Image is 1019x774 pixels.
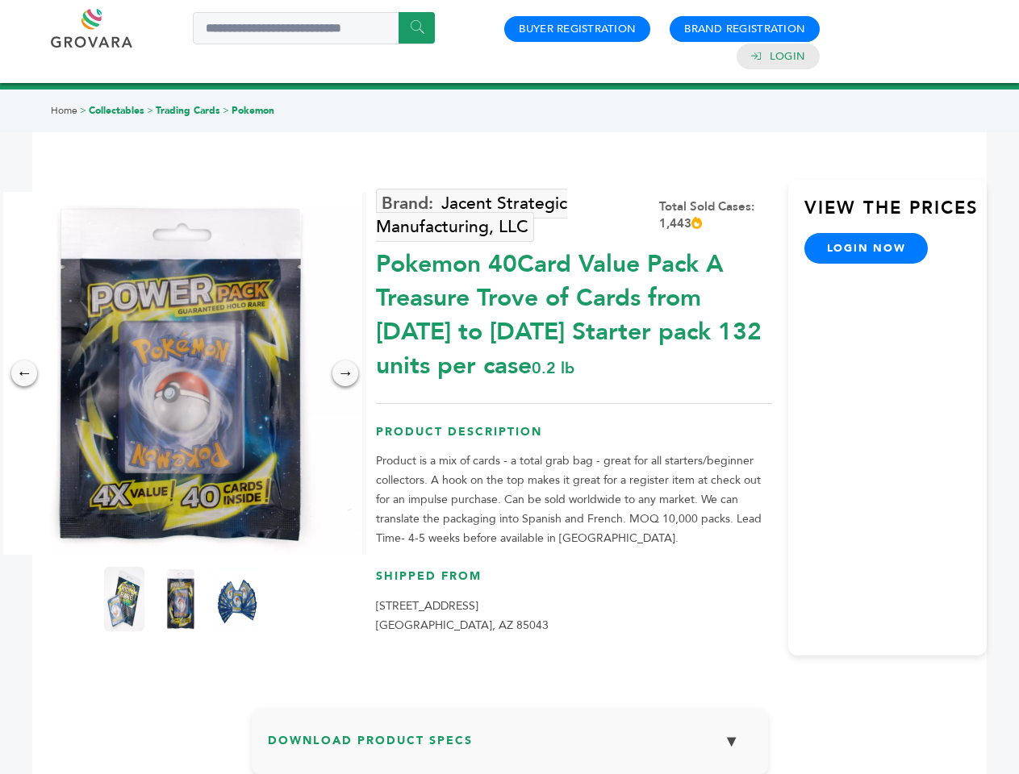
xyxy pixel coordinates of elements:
div: → [332,360,358,386]
button: ▼ [712,724,752,759]
a: Trading Cards [156,104,220,117]
img: Pokemon 40-Card Value Pack – A Treasure Trove of Cards from 1996 to 2024 - Starter pack! 132 unit... [104,567,144,631]
div: ← [11,360,37,386]
p: Product is a mix of cards - a total grab bag - great for all starters/beginner collectors. A hook... [376,451,772,548]
a: Login [770,49,805,64]
h3: View the Prices [804,196,987,233]
img: Pokemon 40-Card Value Pack – A Treasure Trove of Cards from 1996 to 2024 - Starter pack! 132 unit... [217,567,257,631]
a: Brand Registration [684,22,805,36]
img: Pokemon 40-Card Value Pack – A Treasure Trove of Cards from 1996 to 2024 - Starter pack! 132 unit... [161,567,201,631]
h3: Product Description [376,424,772,452]
span: > [223,104,229,117]
a: Jacent Strategic Manufacturing, LLC [376,189,567,242]
a: Collectables [89,104,144,117]
div: Total Sold Cases: 1,443 [659,198,772,232]
div: Pokemon 40Card Value Pack A Treasure Trove of Cards from [DATE] to [DATE] Starter pack 132 units ... [376,239,772,383]
a: Home [51,104,77,117]
h3: Download Product Specs [268,724,752,771]
span: > [80,104,86,117]
p: [STREET_ADDRESS] [GEOGRAPHIC_DATA], AZ 85043 [376,597,772,635]
a: login now [804,233,929,264]
a: Pokemon [232,104,274,117]
h3: Shipped From [376,568,772,597]
input: Search a product or brand... [193,12,435,44]
span: 0.2 lb [532,357,574,379]
a: Buyer Registration [519,22,636,36]
span: > [147,104,153,117]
